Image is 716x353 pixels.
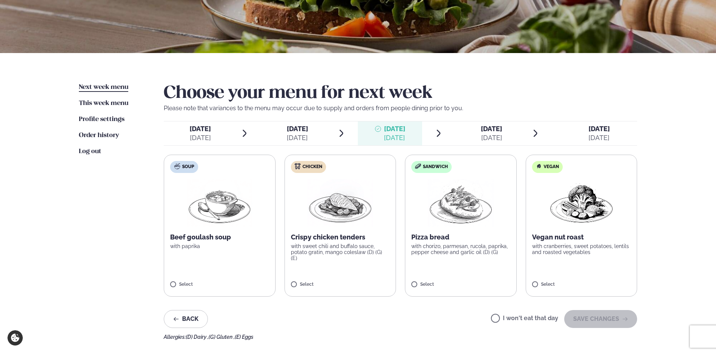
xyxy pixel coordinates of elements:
[291,233,390,242] p: Crispy chicken tenders
[548,179,614,227] img: Vegan.png
[170,233,269,242] p: Beef goulash soup
[79,147,101,156] a: Log out
[589,133,610,142] div: [DATE]
[209,334,235,340] span: (G) Gluten ,
[291,243,390,261] p: with sweet chili and buffalo sauce, potato gratin, mango coleslaw (D) (G) (E)
[532,243,631,255] p: with cranberries, sweet potatoes, lentils and roasted vegetables
[384,125,405,133] span: [DATE]
[164,310,208,328] button: Back
[79,148,101,155] span: Log out
[7,330,23,346] a: Cookie settings
[544,164,559,170] span: Vegan
[481,133,502,142] div: [DATE]
[302,164,322,170] span: Chicken
[307,179,373,227] img: Chicken-breast.png
[164,334,637,340] div: Allergies:
[423,164,448,170] span: Sandwich
[428,179,494,227] img: Pizza-Bread.png
[415,164,421,169] img: sandwich-new-16px.svg
[287,133,308,142] div: [DATE]
[190,125,211,133] span: [DATE]
[411,243,510,255] p: with chorizo, parmesan, rucola, paprika, pepper cheese and garlic oil (D) (G)
[187,179,252,227] img: Soup.png
[174,163,180,169] img: soup.svg
[79,132,119,139] span: Order history
[287,125,308,133] span: [DATE]
[164,104,637,113] p: Please note that variances to the menu may occur due to supply and orders from people dining prio...
[79,116,125,123] span: Profile settings
[190,133,211,142] div: [DATE]
[564,310,637,328] button: SAVE CHANGES
[79,99,128,108] a: This week menu
[186,334,209,340] span: (D) Dairy ,
[235,334,253,340] span: (E) Eggs
[79,100,128,106] span: This week menu
[182,164,194,170] span: Soup
[79,84,128,90] span: Next week menu
[589,125,610,133] span: [DATE]
[411,233,510,242] p: Pizza bread
[532,233,631,242] p: Vegan nut roast
[536,163,542,169] img: Vegan.svg
[164,83,637,104] h2: Choose your menu for next week
[295,163,301,169] img: chicken.svg
[170,243,269,249] p: with paprika
[481,125,502,133] span: [DATE]
[79,83,128,92] a: Next week menu
[79,115,125,124] a: Profile settings
[384,133,405,142] div: [DATE]
[79,131,119,140] a: Order history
